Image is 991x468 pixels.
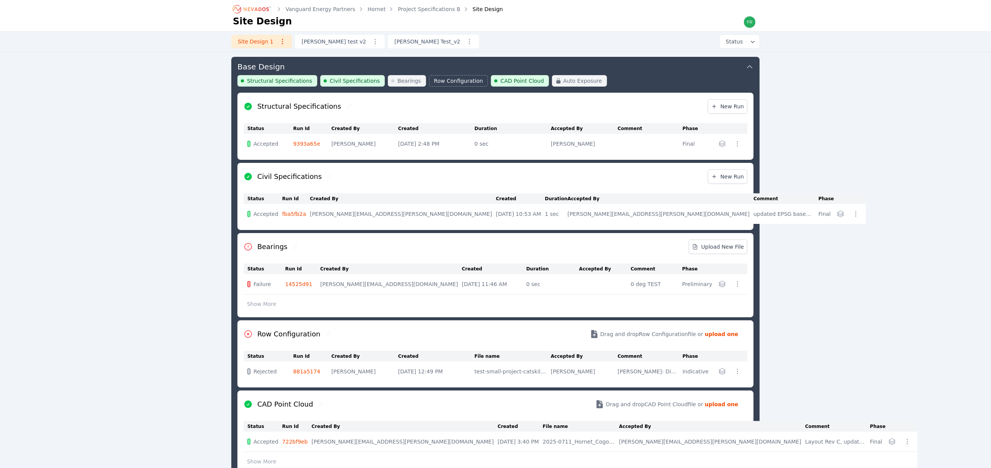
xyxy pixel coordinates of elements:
[244,123,293,134] th: Status
[398,134,475,154] td: [DATE] 2:48 PM
[526,264,579,274] th: Duration
[568,204,754,224] td: [PERSON_NAME][EMAIL_ADDRESS][PERSON_NAME][DOMAIN_NAME]
[805,438,866,445] div: Layout Rev C, updated topo and flood
[545,210,563,218] div: 1 sec
[526,280,575,288] div: 0 sec
[818,210,831,218] div: Final
[545,193,567,204] th: Duration
[331,351,398,362] th: Created By
[282,439,308,445] a: 722bf9eb
[475,368,547,375] div: test-small-project-catskill-_row-configuration_0551ac73.json
[244,193,282,204] th: Status
[434,77,483,85] span: Row Configuration
[231,35,292,48] a: Site Design 1
[282,193,310,204] th: Run Id
[475,123,551,134] th: Duration
[253,280,271,288] span: Failure
[257,171,322,182] h2: Civil Specifications
[388,35,479,48] a: [PERSON_NAME] Test_v2
[233,15,292,27] h1: Site Design
[312,432,497,452] td: [PERSON_NAME][EMAIL_ADDRESS][PERSON_NAME][DOMAIN_NAME]
[496,193,545,204] th: Created
[744,16,756,28] img: frida.manzo@nevados.solar
[475,351,551,362] th: File name
[579,264,631,274] th: Accepted By
[692,243,744,251] span: Upload New File
[257,101,341,112] h2: Structural Specifications
[253,210,278,218] span: Accepted
[244,421,282,432] th: Status
[805,421,870,432] th: Comment
[683,368,710,375] div: Indicative
[285,281,312,287] a: 14525d91
[631,264,682,274] th: Comment
[310,204,496,224] td: [PERSON_NAME][EMAIL_ADDRESS][PERSON_NAME][DOMAIN_NAME]
[462,274,526,294] td: [DATE] 11:46 AM
[475,140,547,148] div: 0 sec
[397,77,421,85] span: Bearings
[237,57,754,75] button: Base Design
[551,123,618,134] th: Accepted By
[705,330,738,338] strong: upload one
[720,35,760,48] button: Status
[253,368,277,375] span: Rejected
[244,351,293,362] th: Status
[723,38,743,45] span: Status
[711,103,744,110] span: New Run
[257,329,320,339] h2: Row Configuration
[498,432,543,452] td: [DATE] 3:40 PM
[708,169,747,184] a: New Run
[398,351,475,362] th: Created
[257,399,313,410] h2: CAD Point Cloud
[683,123,705,134] th: Phase
[606,400,703,408] span: Drag and drop CAD Point Cloud file or
[398,5,460,13] a: Project Specifications B
[711,173,744,180] span: New Run
[870,438,882,445] div: Final
[682,264,716,274] th: Phase
[462,5,503,13] div: Site Design
[682,280,712,288] div: Preliminary
[293,368,320,375] a: 881a5174
[496,204,545,224] td: [DATE] 10:53 AM
[708,99,747,114] a: New Run
[568,193,754,204] th: Accepted By
[398,362,475,381] td: [DATE] 12:49 PM
[310,193,496,204] th: Created By
[543,421,619,432] th: File name
[683,351,714,362] th: Phase
[581,323,747,345] button: Drag and dropRow Configurationfile or upload one
[818,193,834,204] th: Phase
[320,264,462,274] th: Created By
[586,394,747,415] button: Drag and dropCAD Point Cloudfile or upload one
[754,210,815,218] div: updated EPSG based on NAD83 plane.
[331,362,398,381] td: [PERSON_NAME]
[282,421,312,432] th: Run Id
[293,351,331,362] th: Run Id
[618,368,679,375] div: [PERSON_NAME]: Disregard
[619,432,805,452] td: [PERSON_NAME][EMAIL_ADDRESS][PERSON_NAME][DOMAIN_NAME]
[247,77,312,85] span: Structural Specifications
[754,193,818,204] th: Comment
[282,211,306,217] a: fba5fb2a
[257,241,287,252] h2: Bearings
[293,123,331,134] th: Run Id
[398,123,475,134] th: Created
[285,264,320,274] th: Run Id
[293,141,320,147] a: 9393a65e
[619,421,805,432] th: Accepted By
[563,77,602,85] span: Auto Exposure
[618,123,683,134] th: Comment
[233,3,503,15] nav: Breadcrumb
[683,140,701,148] div: Final
[331,134,398,154] td: [PERSON_NAME]
[312,421,497,432] th: Created By
[368,5,386,13] a: Hornet
[600,330,704,338] span: Drag and drop Row Configuration file or
[705,400,738,408] strong: upload one
[870,421,886,432] th: Phase
[689,240,747,254] a: Upload New File
[551,134,618,154] td: [PERSON_NAME]
[331,123,398,134] th: Created By
[631,280,678,288] div: 0 deg TEST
